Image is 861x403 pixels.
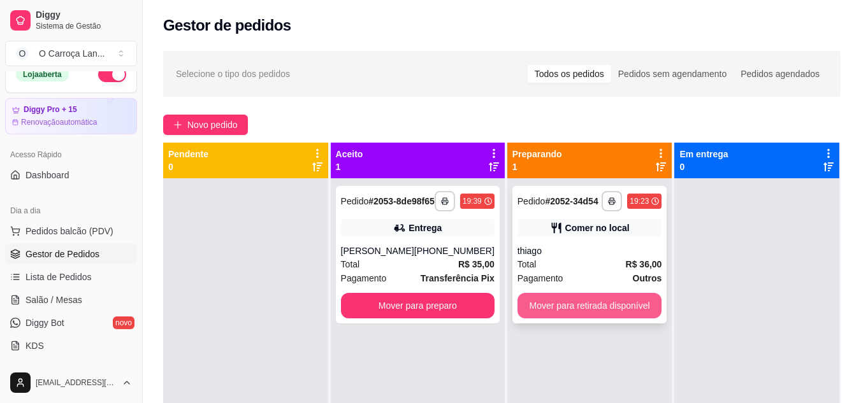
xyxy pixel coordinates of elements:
[512,160,562,173] p: 1
[16,47,29,60] span: O
[5,313,137,333] a: Diggy Botnovo
[512,148,562,160] p: Preparando
[336,160,363,173] p: 1
[341,257,360,271] span: Total
[5,201,137,221] div: Dia a dia
[630,196,649,206] div: 19:23
[734,65,827,83] div: Pedidos agendados
[36,10,132,21] span: Diggy
[5,5,137,36] a: DiggySistema de Gestão
[25,339,44,352] span: KDS
[5,98,137,134] a: Diggy Pro + 15Renovaçãoautomática
[679,160,728,173] p: 0
[163,115,248,135] button: Novo pedido
[368,196,435,206] strong: # 2053-8de98f65
[168,160,208,173] p: 0
[5,221,137,241] button: Pedidos balcão (PDV)
[336,148,363,160] p: Aceito
[25,169,69,181] span: Dashboard
[168,148,208,160] p: Pendente
[463,196,482,206] div: 19:39
[565,222,630,234] div: Comer no local
[36,21,132,31] span: Sistema de Gestão
[25,316,64,329] span: Diggy Bot
[545,196,598,206] strong: # 2052-34d54
[187,118,238,132] span: Novo pedido
[414,244,495,257] div: [PHONE_NUMBER]
[679,148,728,160] p: Em entrega
[21,117,97,127] article: Renovação automática
[341,293,495,318] button: Mover para preparo
[626,259,662,269] strong: R$ 36,00
[163,15,291,36] h2: Gestor de pedidos
[25,293,82,306] span: Salão / Mesas
[421,273,495,283] strong: Transferência Pix
[5,165,137,185] a: Dashboard
[98,67,126,82] button: Alterar Status
[517,271,563,285] span: Pagamento
[16,67,69,81] div: Loja aberta
[341,196,369,206] span: Pedido
[5,145,137,165] div: Acesso Rápido
[528,65,611,83] div: Todos os pedidos
[25,248,99,260] span: Gestor de Pedidos
[24,105,77,115] article: Diggy Pro + 15
[458,259,495,269] strong: R$ 35,00
[5,367,137,398] button: [EMAIL_ADDRESS][DOMAIN_NAME]
[517,244,662,257] div: thiago
[173,120,182,129] span: plus
[25,225,113,237] span: Pedidos balcão (PDV)
[611,65,734,83] div: Pedidos sem agendamento
[25,271,92,283] span: Lista de Pedidos
[176,67,290,81] span: Selecione o tipo dos pedidos
[517,293,662,318] button: Mover para retirada disponível
[341,244,414,257] div: [PERSON_NAME]
[517,196,546,206] span: Pedido
[5,290,137,310] a: Salão / Mesas
[5,244,137,264] a: Gestor de Pedidos
[5,267,137,287] a: Lista de Pedidos
[39,47,105,60] div: O Carroça Lan ...
[341,271,387,285] span: Pagamento
[5,336,137,356] a: KDS
[36,378,117,388] span: [EMAIL_ADDRESS][DOMAIN_NAME]
[517,257,537,271] span: Total
[633,273,662,283] strong: Outros
[5,41,137,66] button: Select a team
[409,222,442,234] div: Entrega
